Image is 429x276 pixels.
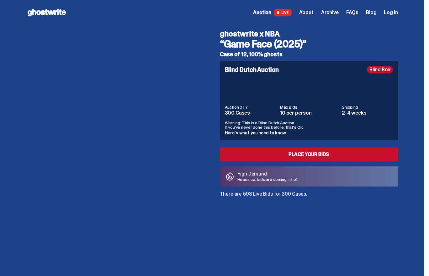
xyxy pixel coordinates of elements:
a: Auction LIVE [253,9,291,16]
span: Auction [253,10,271,15]
p: High Demand [237,171,298,176]
dt: Shipping [342,105,393,109]
dt: Max Bids [280,105,338,109]
a: Here's what you need to know [225,130,286,136]
div: Blind Box [367,66,393,73]
a: FAQs [346,10,358,15]
a: Archive [321,10,339,15]
a: Place your Bids [220,148,398,161]
a: Log in [384,10,398,15]
dd: 2-4 weeks [342,111,393,116]
p: Heads up: bids are coming in hot [237,177,298,181]
p: Warning: This is a Blind Dutch Auction. If you’ve never done this before, that’s OK. [225,121,393,129]
span: LIVE [274,9,292,16]
h4: ghostwrite x NBA [220,30,398,38]
a: About [299,10,314,15]
dt: Auction QTY [225,105,277,109]
h3: “Game Face (2025)” [220,39,398,49]
p: There are 593 Live Bids for 300 Cases. [220,192,398,197]
dd: 10 per person [280,111,338,116]
dd: 300 Cases [225,111,277,116]
h4: Blind Dutch Auction [225,67,279,73]
h5: Case of 12, 100% ghosts [220,51,398,57]
a: Blog [366,10,376,15]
